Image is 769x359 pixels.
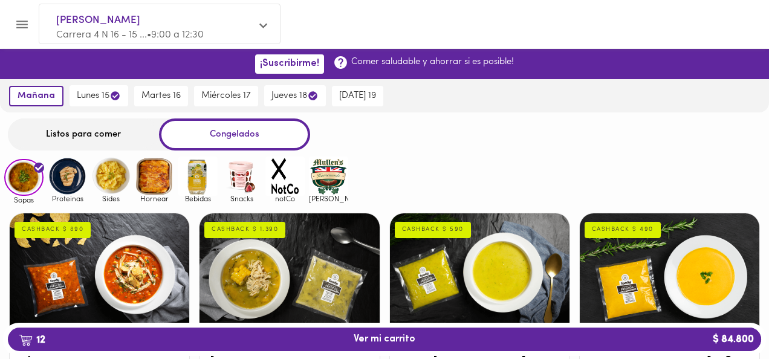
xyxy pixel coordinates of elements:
[8,118,159,150] div: Listos para comer
[4,196,44,204] span: Sopas
[395,222,471,238] div: CASHBACK $ 590
[194,86,258,106] button: miércoles 17
[265,157,305,196] img: notCo
[141,91,181,102] span: martes 16
[48,195,87,202] span: Proteinas
[8,328,761,351] button: 12Ver mi carrito$ 84.800
[201,91,251,102] span: miércoles 17
[4,159,44,196] img: Sopas
[351,56,514,68] p: Comer saludable y ahorrar si es posible!
[9,86,63,106] button: mañana
[159,118,310,150] div: Congelados
[332,86,383,106] button: [DATE] 19
[19,334,33,346] img: cart.png
[178,157,218,196] img: Bebidas
[222,195,261,202] span: Snacks
[48,157,87,196] img: Proteinas
[10,213,189,328] div: Sopa de Tortilla
[390,213,569,328] div: Crema del Huerto
[56,13,251,28] span: [PERSON_NAME]
[91,195,131,202] span: Sides
[339,91,376,102] span: [DATE] 19
[134,86,188,106] button: martes 16
[7,10,37,39] button: Menu
[309,157,348,196] img: mullens
[178,195,218,202] span: Bebidas
[699,289,757,347] iframe: Messagebird Livechat Widget
[204,222,285,238] div: CASHBACK $ 1.390
[264,85,326,106] button: jueves 18
[255,54,324,73] button: ¡Suscribirme!
[585,222,661,238] div: CASHBACK $ 490
[91,157,131,196] img: Sides
[200,213,379,328] div: Ajiaco
[15,222,91,238] div: CASHBACK $ 890
[56,30,204,40] span: Carrera 4 N 16 - 15 ... • 9:00 a 12:30
[77,90,121,102] span: lunes 15
[354,334,415,345] span: Ver mi carrito
[580,213,759,328] div: Crema de Zanahoria & Jengibre
[271,90,319,102] span: jueves 18
[260,58,319,70] span: ¡Suscribirme!
[18,91,55,102] span: mañana
[265,195,305,202] span: notCo
[135,195,174,202] span: Hornear
[70,85,128,106] button: lunes 15
[309,195,348,202] span: [PERSON_NAME]
[222,157,261,196] img: Snacks
[135,157,174,196] img: Hornear
[11,332,53,348] b: 12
